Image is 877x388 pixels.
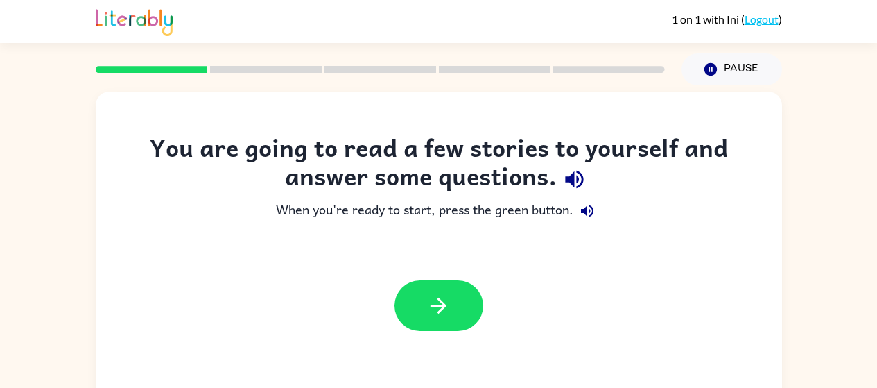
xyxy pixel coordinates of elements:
[681,53,782,85] button: Pause
[123,133,754,197] div: You are going to read a few stories to yourself and answer some questions.
[672,12,782,26] div: ( )
[672,12,741,26] span: 1 on 1 with Ini
[96,6,173,36] img: Literably
[745,12,779,26] a: Logout
[123,197,754,225] div: When you're ready to start, press the green button.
